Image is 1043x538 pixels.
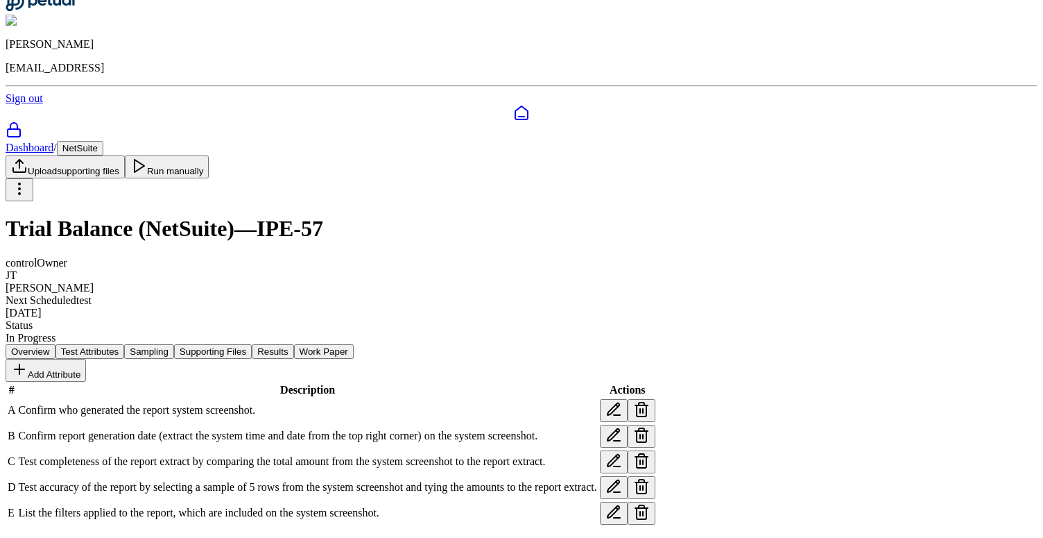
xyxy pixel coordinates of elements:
span: JT [6,269,17,281]
span: Confirm who generated the report system screenshot. [19,404,256,416]
a: Dashboard [6,142,53,153]
div: control Owner [6,257,1037,269]
button: Edit test attribute [600,476,628,499]
button: Supporting Files [174,344,252,359]
button: Add Attribute [6,359,86,382]
button: Uploadsupporting files [6,155,125,178]
a: Dashboard [6,105,1037,121]
button: Delete test attribute [628,502,655,525]
button: Edit test attribute [600,502,628,525]
button: Delete test attribute [628,425,655,448]
span: E [8,507,15,519]
p: [EMAIL_ADDRESS] [6,62,1037,74]
button: Delete test attribute [628,476,655,499]
button: Run manually [125,155,209,178]
div: Status [6,319,1037,332]
th: # [7,383,17,397]
span: Test completeness of the report extract by comparing the total amount from the system screenshot ... [19,455,546,467]
span: [PERSON_NAME] [6,282,94,294]
div: [DATE] [6,307,1037,319]
button: Edit test attribute [600,451,628,473]
button: Edit test attribute [600,399,628,422]
button: Results [252,344,293,359]
span: D [8,481,16,493]
div: Next Scheduled test [6,294,1037,307]
button: Work Paper [294,344,354,359]
div: / [6,141,1037,155]
button: Overview [6,344,55,359]
a: SOC [6,121,1037,141]
div: In Progress [6,332,1037,344]
a: Sign out [6,92,43,104]
img: Snir Kodesh [6,15,72,27]
span: B [8,430,15,442]
button: Sampling [124,344,174,359]
p: [PERSON_NAME] [6,38,1037,51]
nav: Tabs [6,344,1037,359]
th: Description [18,383,598,397]
button: NetSuite [57,141,103,155]
th: Actions [599,383,656,397]
span: Test accuracy of the report by selecting a sample of 5 rows from the system screenshot and tying ... [19,481,597,493]
button: Delete test attribute [628,399,655,422]
button: Edit test attribute [600,425,628,448]
button: Delete test attribute [628,451,655,473]
span: C [8,455,15,467]
a: Go to Dashboard [6,2,75,14]
h1: Trial Balance (NetSuite) — IPE-57 [6,216,1037,242]
span: Confirm report generation date (extract the system time and date from the top right corner) on th... [19,430,538,442]
span: A [8,404,16,416]
button: Test Attributes [55,344,125,359]
span: List the filters applied to the report, which are included on the system screenshot. [19,507,379,519]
